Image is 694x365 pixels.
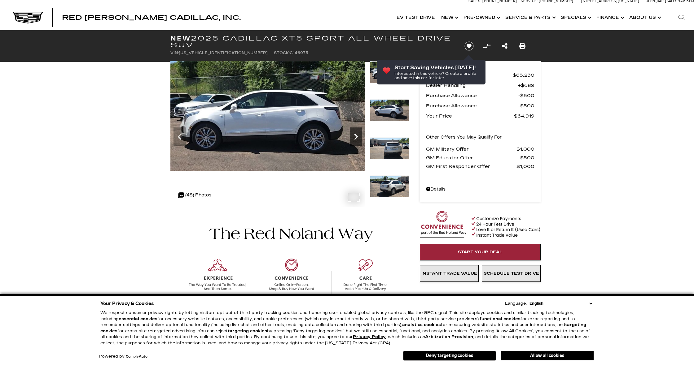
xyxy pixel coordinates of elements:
[170,61,365,171] img: New 2025 Crystal White Tricoat Cadillac Sport image 5
[393,5,438,30] a: EV Test Drive
[458,250,503,255] span: Start Your Deal
[505,302,527,306] div: Language:
[370,137,409,160] img: New 2025 Crystal White Tricoat Cadillac Sport image 7
[290,51,308,55] span: C146975
[274,51,290,55] span: Stock:
[516,145,534,153] span: $1,000
[426,101,518,110] span: Purchase Allowance
[99,354,147,359] div: Powered by
[462,41,476,51] button: Save vehicle
[426,81,534,90] a: Dealer Handling $689
[502,42,507,50] a: Share this New 2025 Cadillac XT5 Sport All Wheel Drive SUV
[62,15,241,21] a: Red [PERSON_NAME] Cadillac, Inc.
[170,35,191,42] strong: New
[426,162,534,171] a: GM First Responder Offer $1,000
[425,334,473,339] strong: Arbitration Provision
[426,101,534,110] a: Purchase Allowance $500
[100,310,594,346] p: We respect consumer privacy rights by letting visitors opt out of third-party tracking cookies an...
[516,162,534,171] span: $1,000
[426,153,520,162] span: GM Educator Offer
[426,145,534,153] a: GM Military Offer $1,000
[370,175,409,198] img: New 2025 Crystal White Tricoat Cadillac Sport image 8
[520,153,534,162] span: $500
[126,355,147,359] a: ComplyAuto
[426,81,518,90] span: Dealer Handling
[426,91,518,100] span: Purchase Allowance
[402,322,441,327] strong: analytics cookies
[426,153,534,162] a: GM Educator Offer $500
[438,5,460,30] a: New
[482,265,541,282] a: Schedule Test Drive
[528,300,594,307] select: Language Select
[100,299,154,308] span: Your Privacy & Cookies
[403,351,496,361] button: Deny targeting cookies
[426,71,513,79] span: MSRP
[228,328,267,333] strong: targeting cookies
[593,5,626,30] a: Finance
[513,71,534,79] span: $65,230
[62,14,241,21] span: Red [PERSON_NAME] Cadillac, Inc.
[100,322,586,333] strong: targeting cookies
[480,316,520,321] strong: functional cookies
[460,5,502,30] a: Pre-Owned
[370,61,409,84] img: New 2025 Crystal White Tricoat Cadillac Sport image 5
[353,334,386,339] a: Privacy Policy
[420,265,479,282] a: Instant Trade Value
[518,81,534,90] span: $689
[179,51,268,55] span: [US_VEHICLE_IDENTIFICATION_NUMBER]
[484,271,539,276] span: Schedule Test Drive
[514,112,534,120] span: $64,919
[482,41,491,51] button: Compare Vehicle
[426,162,516,171] span: GM First Responder Offer
[370,99,409,122] img: New 2025 Crystal White Tricoat Cadillac Sport image 6
[519,42,525,50] a: Print this New 2025 Cadillac XT5 Sport All Wheel Drive SUV
[170,51,179,55] span: VIN:
[170,35,454,49] h1: 2025 Cadillac XT5 Sport All Wheel Drive SUV
[421,271,477,276] span: Instant Trade Value
[119,316,157,321] strong: essential cookies
[426,112,534,120] a: Your Price $64,919
[426,145,516,153] span: GM Military Offer
[350,127,362,146] div: Next
[420,244,541,260] a: Start Your Deal
[12,12,43,24] img: Cadillac Dark Logo with Cadillac White Text
[501,351,594,360] button: Allow all cookies
[502,5,558,30] a: Service & Parts
[426,185,534,194] a: Details
[175,188,214,203] div: (48) Photos
[518,101,534,110] span: $500
[626,5,663,30] a: About Us
[426,71,534,79] a: MSRP $65,230
[173,127,186,146] div: Previous
[426,112,514,120] span: Your Price
[518,91,534,100] span: $500
[426,133,502,142] p: Other Offers You May Qualify For
[426,91,534,100] a: Purchase Allowance $500
[558,5,593,30] a: Specials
